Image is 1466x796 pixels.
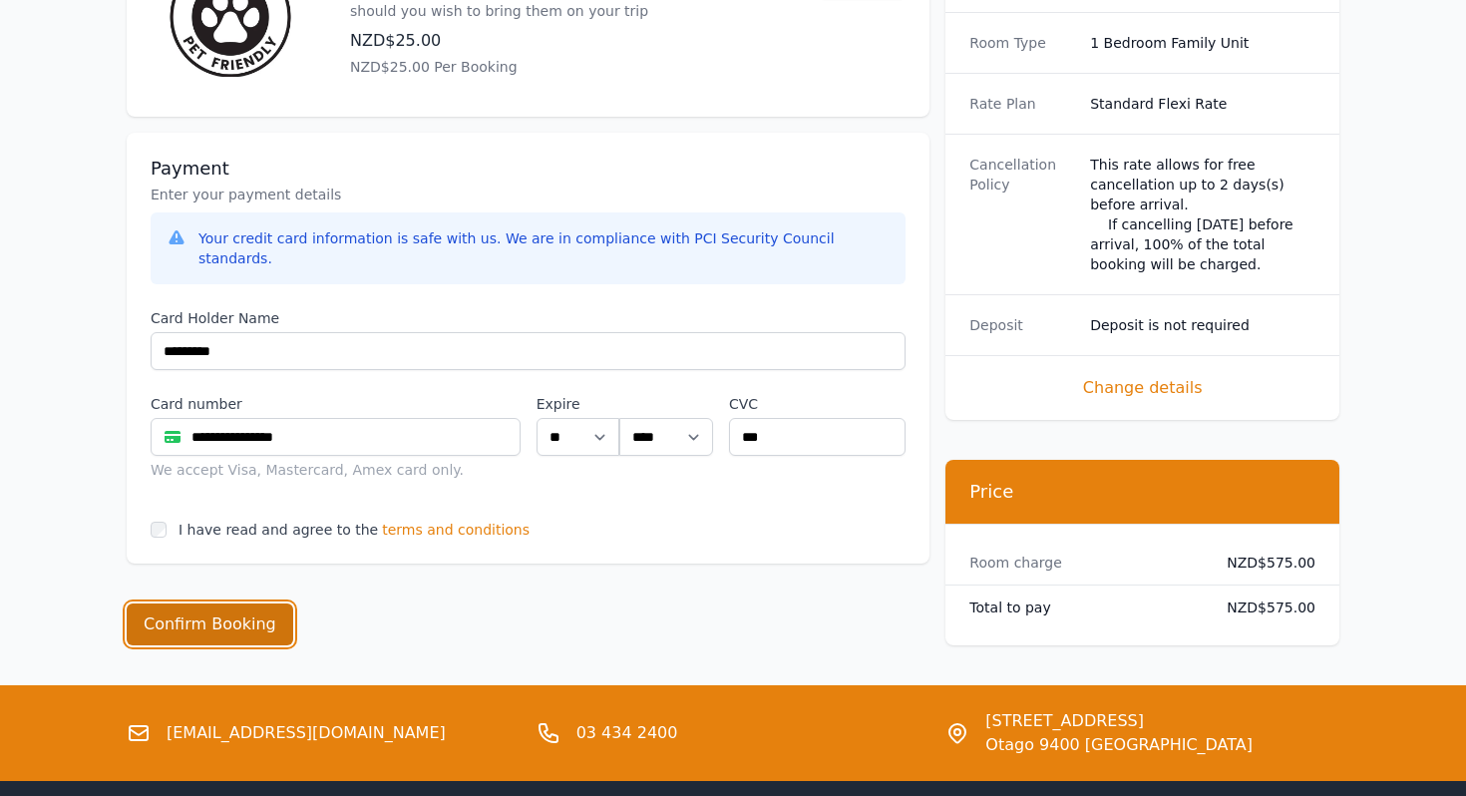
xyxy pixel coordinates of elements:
dd: Standard Flexi Rate [1090,94,1315,114]
p: Enter your payment details [151,185,906,204]
label: Expire [537,394,619,414]
p: NZD$25.00 [350,29,779,53]
dt: Room charge [969,553,1195,573]
div: We accept Visa, Mastercard, Amex card only. [151,460,521,480]
p: NZD$25.00 Per Booking [350,57,779,77]
dd: NZD$575.00 [1211,553,1315,573]
span: Otago 9400 [GEOGRAPHIC_DATA] [985,733,1253,757]
dd: 1 Bedroom Family Unit [1090,33,1315,53]
label: I have read and agree to the [179,522,378,538]
label: Card Holder Name [151,308,906,328]
a: 03 434 2400 [576,721,678,745]
dd: NZD$575.00 [1211,597,1315,617]
label: Card number [151,394,521,414]
h3: Price [969,480,1315,504]
a: [EMAIL_ADDRESS][DOMAIN_NAME] [167,721,446,745]
h3: Payment [151,157,906,181]
label: . [619,394,713,414]
span: [STREET_ADDRESS] [985,709,1253,733]
dt: Rate Plan [969,94,1074,114]
label: CVC [729,394,906,414]
dt: Total to pay [969,597,1195,617]
dd: Deposit is not required [1090,315,1315,335]
dt: Room Type [969,33,1074,53]
dt: Cancellation Policy [969,155,1074,274]
button: Confirm Booking [127,603,293,645]
span: Change details [969,376,1315,400]
span: terms and conditions [382,520,530,540]
dt: Deposit [969,315,1074,335]
div: This rate allows for free cancellation up to 2 days(s) before arrival. If cancelling [DATE] befor... [1090,155,1315,274]
div: Your credit card information is safe with us. We are in compliance with PCI Security Council stan... [198,228,890,268]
